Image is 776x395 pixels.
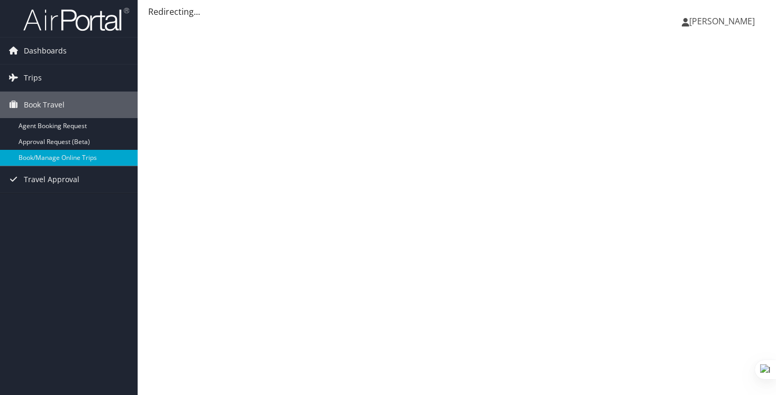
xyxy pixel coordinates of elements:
span: Trips [24,65,42,91]
span: [PERSON_NAME] [689,15,755,27]
a: [PERSON_NAME] [682,5,765,37]
span: Book Travel [24,92,65,118]
div: Redirecting... [148,5,765,18]
span: Dashboards [24,38,67,64]
img: airportal-logo.png [23,7,129,32]
span: Travel Approval [24,166,79,193]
